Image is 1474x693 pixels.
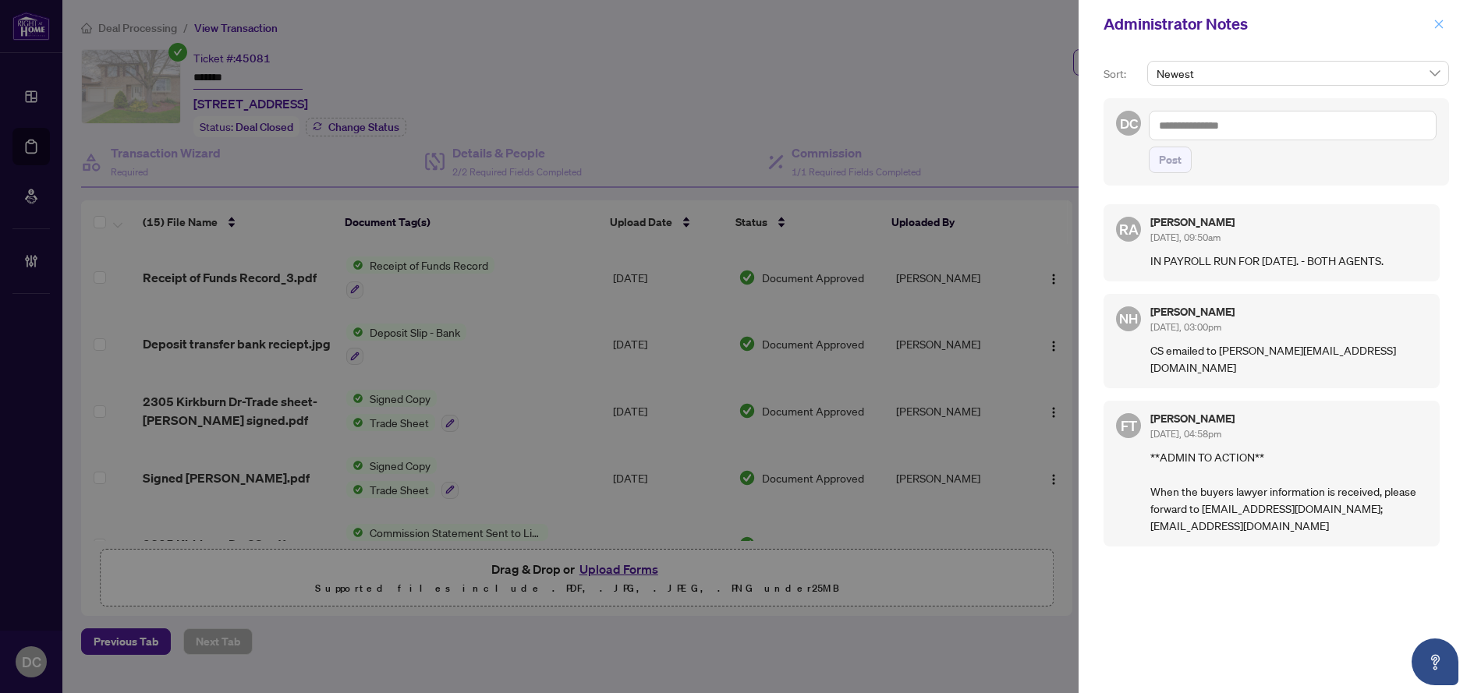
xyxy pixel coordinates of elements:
h5: [PERSON_NAME] [1150,306,1427,317]
span: [DATE], 09:50am [1150,232,1221,243]
p: IN PAYROLL RUN FOR [DATE]. - BOTH AGENTS. [1150,252,1427,269]
button: Post [1149,147,1192,173]
span: Newest [1157,62,1440,85]
h5: [PERSON_NAME] [1150,217,1427,228]
span: NH [1119,309,1138,329]
button: Open asap [1412,638,1458,685]
span: RA [1119,218,1139,240]
p: Sort: [1104,65,1141,83]
span: FT [1121,415,1137,437]
span: close [1433,19,1444,30]
span: DC [1119,112,1138,133]
h5: [PERSON_NAME] [1150,413,1427,424]
p: **ADMIN TO ACTION** When the buyers lawyer information is received, please forward to [EMAIL_ADDR... [1150,448,1427,534]
span: [DATE], 03:00pm [1150,321,1221,333]
div: Administrator Notes [1104,12,1429,36]
p: CS emailed to [PERSON_NAME][EMAIL_ADDRESS][DOMAIN_NAME] [1150,341,1427,376]
span: [DATE], 04:58pm [1150,428,1221,440]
